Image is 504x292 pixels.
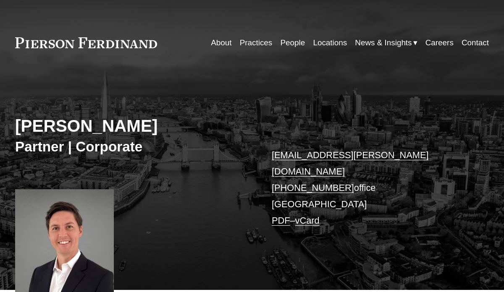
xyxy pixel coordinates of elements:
[355,36,412,50] span: News & Insights
[355,35,417,51] a: folder dropdown
[272,150,428,177] a: [EMAIL_ADDRESS][PERSON_NAME][DOMAIN_NAME]
[272,147,469,229] p: office [GEOGRAPHIC_DATA] –
[272,215,290,226] a: PDF
[240,35,273,51] a: Practices
[425,35,454,51] a: Careers
[280,35,305,51] a: People
[295,215,320,226] a: vCard
[15,138,252,155] h3: Partner | Corporate
[15,116,252,136] h2: [PERSON_NAME]
[462,35,489,51] a: Contact
[211,35,231,51] a: About
[313,35,347,51] a: Locations
[272,182,354,193] a: [PHONE_NUMBER]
